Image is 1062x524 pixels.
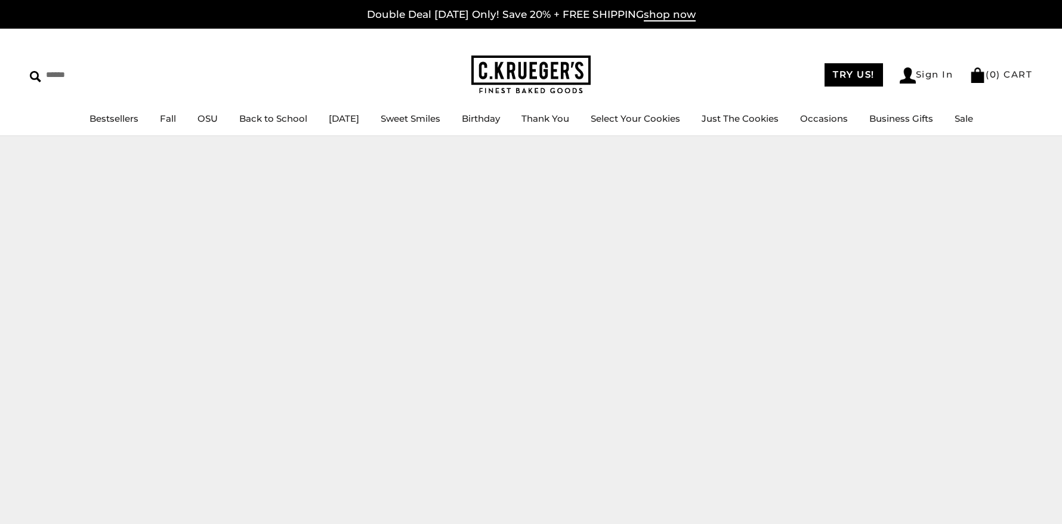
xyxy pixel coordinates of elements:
a: Sweet Smiles [381,113,440,124]
a: Birthday [462,113,500,124]
a: Sale [955,113,973,124]
img: Account [900,67,916,84]
a: Bestsellers [89,113,138,124]
a: Sign In [900,67,953,84]
a: TRY US! [825,63,883,87]
input: Search [30,66,172,84]
a: Back to School [239,113,307,124]
a: Occasions [800,113,848,124]
img: Search [30,71,41,82]
a: Select Your Cookies [591,113,680,124]
a: Business Gifts [869,113,933,124]
a: Double Deal [DATE] Only! Save 20% + FREE SHIPPINGshop now [367,8,696,21]
img: Bag [970,67,986,83]
a: Thank You [521,113,569,124]
a: (0) CART [970,69,1032,80]
a: Fall [160,113,176,124]
span: shop now [644,8,696,21]
span: 0 [990,69,997,80]
a: OSU [197,113,218,124]
a: [DATE] [329,113,359,124]
img: C.KRUEGER'S [471,56,591,94]
a: Just The Cookies [702,113,779,124]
